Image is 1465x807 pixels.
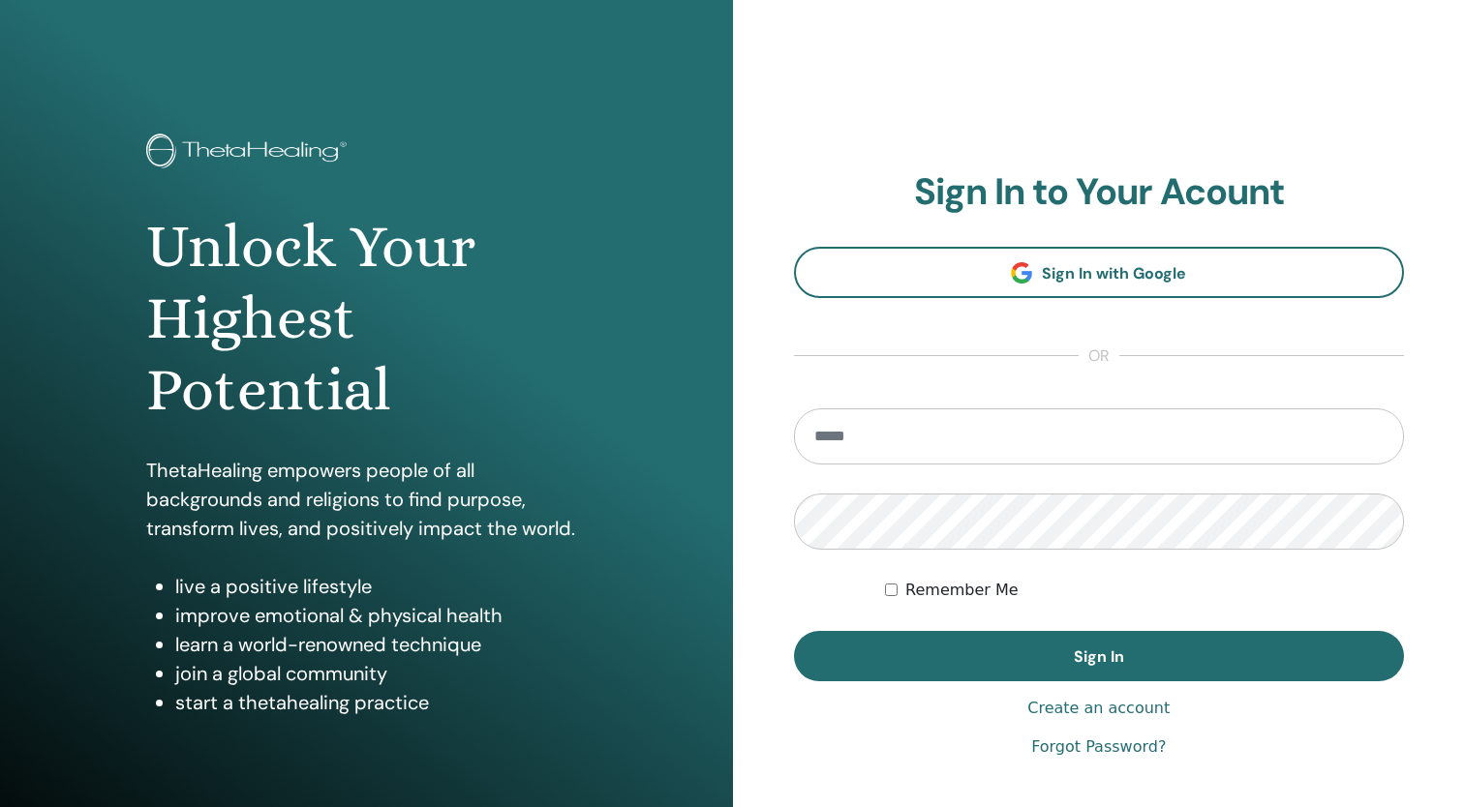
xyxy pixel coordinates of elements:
[1027,697,1170,720] a: Create an account
[794,631,1405,681] button: Sign In
[175,572,586,601] li: live a positive lifestyle
[1031,735,1166,759] a: Forgot Password?
[1042,263,1186,284] span: Sign In with Google
[175,659,586,688] li: join a global community
[175,688,586,717] li: start a thetahealing practice
[146,211,586,427] h1: Unlock Your Highest Potential
[905,579,1019,602] label: Remember Me
[1079,344,1119,368] span: or
[1074,646,1124,667] span: Sign In
[146,456,586,543] p: ThetaHealing empowers people of all backgrounds and religions to find purpose, transform lives, a...
[175,601,586,630] li: improve emotional & physical health
[885,579,1404,602] div: Keep me authenticated indefinitely or until I manually logout
[794,247,1405,298] a: Sign In with Google
[175,630,586,659] li: learn a world-renowned technique
[794,170,1405,215] h2: Sign In to Your Acount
